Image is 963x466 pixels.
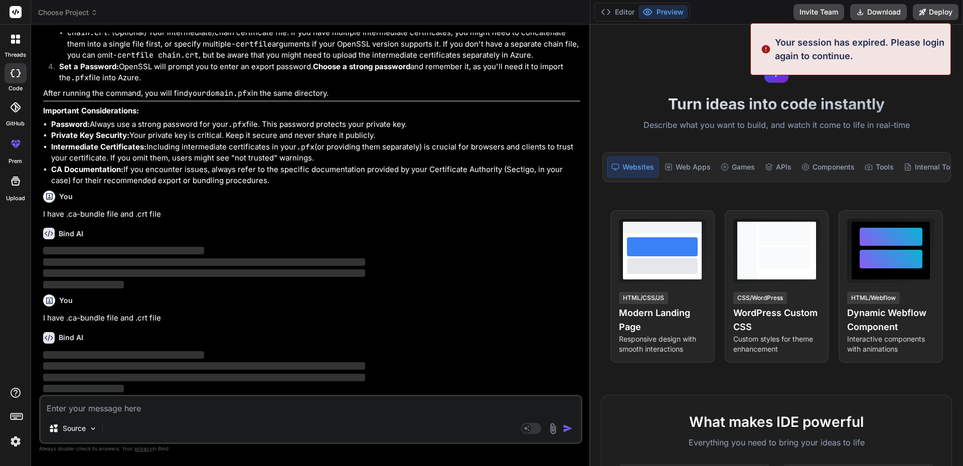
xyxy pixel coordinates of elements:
[775,36,944,63] p: Your session has expired. Please login again to continue.
[597,5,638,19] button: Editor
[619,292,668,304] div: HTML/CSS/JS
[51,142,146,151] strong: Intermediate Certificates:
[59,229,83,239] h6: Bind AI
[797,157,859,178] div: Components
[733,334,821,354] p: Custom styles for theme enhancement
[67,28,108,38] code: chain.crt
[861,157,898,178] div: Tools
[51,130,129,140] strong: Private Key Security:
[43,247,204,254] span: ‌
[43,269,365,277] span: ‌
[63,423,86,433] p: Source
[51,130,580,141] li: Your private key is critical. Keep it secure and never share it publicly.
[619,334,706,354] p: Responsive design with smooth interactions
[67,27,580,61] li: : (Optional) Your intermediate/chain certificate file. If you have multiple intermediate certific...
[313,62,410,71] strong: Choose a strong password
[59,192,73,202] h6: You
[59,61,580,84] p: OpenSSL will prompt you to enter an export password. and remember it, as you'll need it to import...
[43,258,365,266] span: ‌
[43,362,365,370] span: ‌
[51,165,123,174] strong: CA Documentation:
[59,295,73,305] h6: You
[41,396,581,414] textarea: I have .ca-bundle file and .crt file
[607,157,659,178] div: Websites
[59,333,83,343] h6: Bind AI
[563,423,573,433] img: icon
[43,351,204,359] span: ‌
[113,50,199,60] code: -certfile chain.crt
[5,51,26,59] label: threads
[43,385,124,392] span: ‌
[134,445,152,451] span: privacy
[596,95,957,113] h1: Turn ideas into code instantly
[43,374,365,381] span: ‌
[43,313,580,324] p: I have .ca-bundle file and .crt file
[638,5,688,19] button: Preview
[51,119,90,129] strong: Password:
[913,4,958,20] button: Deploy
[296,142,314,152] code: .pfx
[231,39,272,49] code: -certfile
[51,164,580,187] li: If you encounter issues, always refer to the specific documentation provided by your Certificate ...
[6,194,25,203] label: Upload
[733,306,821,334] h4: WordPress Custom CSS
[228,119,246,129] code: .pfx
[619,306,706,334] h4: Modern Landing Page
[617,411,935,432] h2: What makes IDE powerful
[71,73,89,83] code: .pfx
[188,88,251,98] code: yourdomain.pfx
[733,292,787,304] div: CSS/WordPress
[43,106,139,115] strong: Important Considerations:
[847,292,900,304] div: HTML/Webflow
[661,157,715,178] div: Web Apps
[59,62,119,71] strong: Set a Password:
[6,119,25,128] label: GitHub
[850,4,907,20] button: Download
[51,141,580,164] li: Including intermediate certificates in your (or providing them separately) is crucial for browser...
[38,8,98,18] span: Choose Project
[793,4,844,20] button: Invite Team
[7,433,24,450] img: settings
[43,88,580,99] p: After running the command, you will find in the same directory.
[761,36,771,63] img: alert
[89,424,97,433] img: Pick Models
[9,84,23,93] label: code
[717,157,759,178] div: Games
[43,281,124,288] span: ‌
[596,119,957,132] p: Describe what you want to build, and watch it come to life in real-time
[547,423,559,434] img: attachment
[43,209,580,220] p: I have .ca-bundle file and .crt file
[9,157,22,166] label: prem
[617,436,935,448] p: Everything you need to bring your ideas to life
[51,119,580,130] li: Always use a strong password for your file. This password protects your private key.
[39,444,582,453] p: Always double-check its answers. Your in Bind
[847,334,934,354] p: Interactive components with animations
[761,157,795,178] div: APIs
[847,306,934,334] h4: Dynamic Webflow Component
